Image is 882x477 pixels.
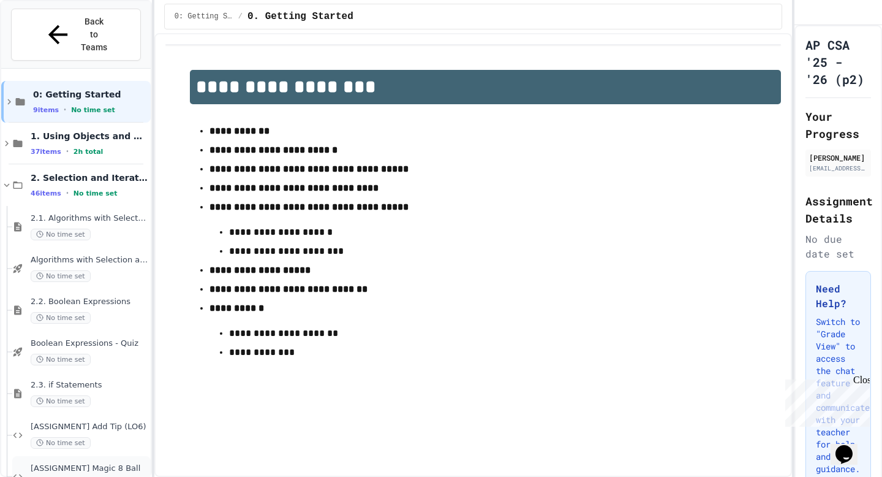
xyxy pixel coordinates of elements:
[80,15,108,54] span: Back to Teams
[73,148,104,156] span: 2h total
[31,422,148,432] span: [ASSIGNMENT] Add Tip (LO6)
[33,106,59,114] span: 9 items
[31,229,91,240] span: No time set
[31,255,148,265] span: Algorithms with Selection and Repetition - Topic 2.1
[5,5,85,78] div: Chat with us now!Close
[31,131,148,142] span: 1. Using Objects and Methods
[31,395,91,407] span: No time set
[809,152,867,163] div: [PERSON_NAME]
[73,189,118,197] span: No time set
[31,270,91,282] span: No time set
[71,106,115,114] span: No time set
[11,9,141,61] button: Back to Teams
[66,147,69,156] span: •
[238,12,243,21] span: /
[247,9,353,24] span: 0. Getting Started
[175,12,233,21] span: 0: Getting Started
[780,375,870,427] iframe: chat widget
[31,148,61,156] span: 37 items
[31,172,148,183] span: 2. Selection and Iteration
[64,105,66,115] span: •
[805,193,871,227] h2: Assignment Details
[816,281,861,311] h3: Need Help?
[31,380,148,391] span: 2.3. if Statements
[809,164,867,173] div: [EMAIL_ADDRESS][DOMAIN_NAME][PERSON_NAME]
[31,338,148,349] span: Boolean Expressions - Quiz
[31,213,148,224] span: 2.1. Algorithms with Selection and Repetition
[31,297,148,307] span: 2.2. Boolean Expressions
[66,188,69,198] span: •
[31,464,148,474] span: [ASSIGNMENT] Magic 8 Ball
[31,312,91,324] span: No time set
[33,89,148,100] span: 0: Getting Started
[805,108,871,142] h2: Your Progress
[831,428,870,465] iframe: chat widget
[31,437,91,449] span: No time set
[805,232,871,261] div: No due date set
[805,36,871,88] h1: AP CSA '25 - '26 (p2)
[31,354,91,365] span: No time set
[816,316,861,475] p: Switch to "Grade View" to access the chat feature and communicate with your teacher for help and ...
[31,189,61,197] span: 46 items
